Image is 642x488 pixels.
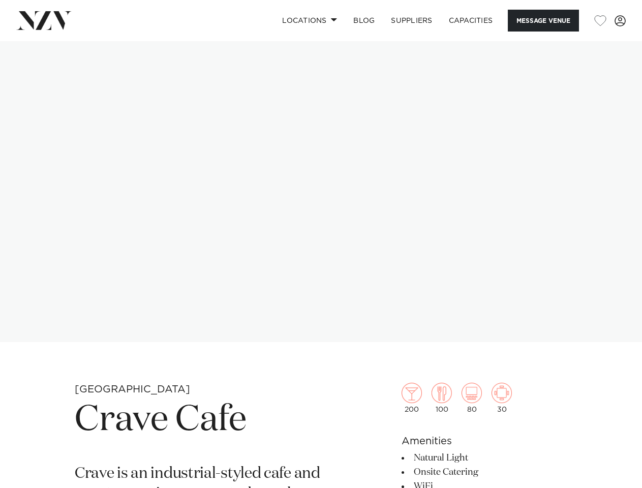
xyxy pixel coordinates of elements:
button: Message Venue [508,10,579,32]
a: Capacities [441,10,501,32]
a: BLOG [345,10,383,32]
img: nzv-logo.png [16,11,72,29]
img: meeting.png [492,383,512,403]
div: 30 [492,383,512,413]
div: 100 [432,383,452,413]
li: Onsite Catering [402,465,567,479]
h1: Crave Cafe [75,397,329,444]
img: cocktail.png [402,383,422,403]
li: Natural Light [402,451,567,465]
div: 200 [402,383,422,413]
a: Locations [274,10,345,32]
h6: Amenities [402,434,567,449]
img: dining.png [432,383,452,403]
small: [GEOGRAPHIC_DATA] [75,384,190,394]
a: SUPPLIERS [383,10,440,32]
div: 80 [462,383,482,413]
img: theatre.png [462,383,482,403]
